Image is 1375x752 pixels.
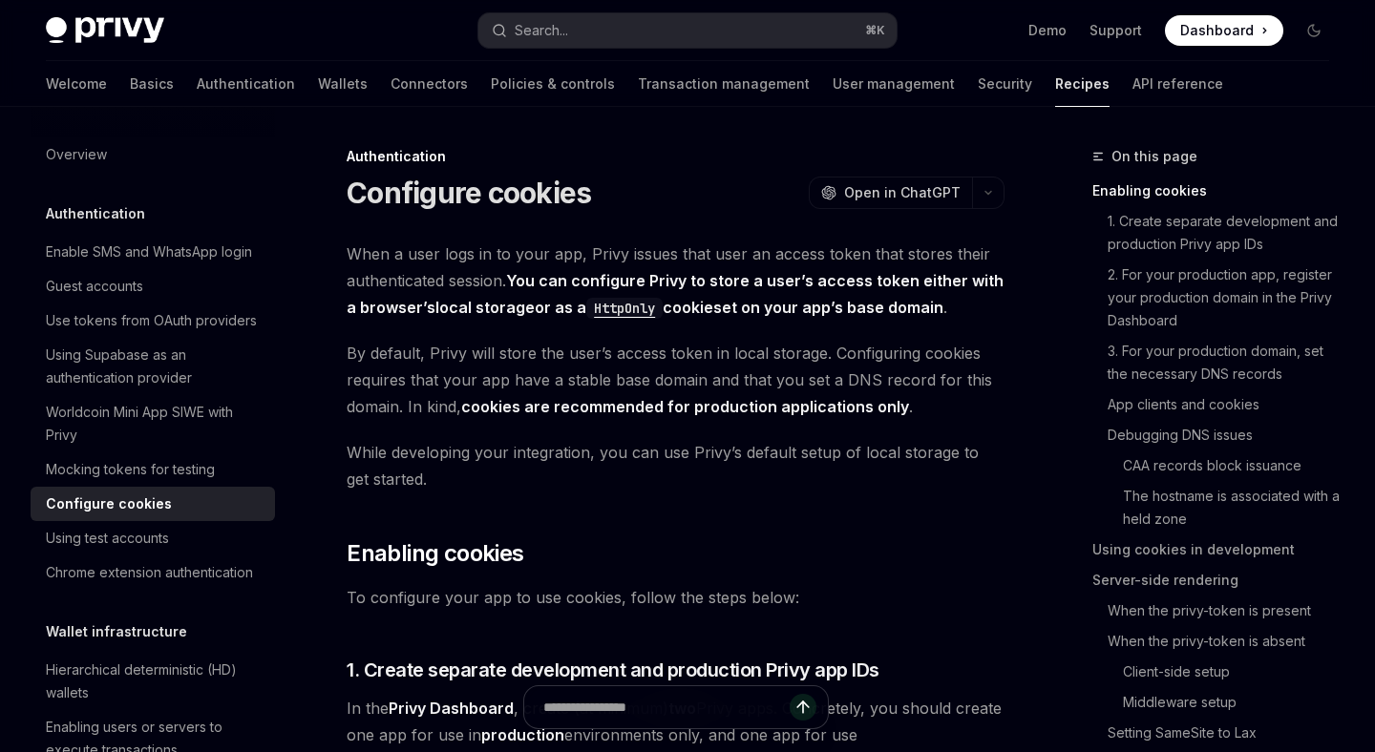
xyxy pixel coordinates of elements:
[46,658,264,704] div: Hierarchical deterministic (HD) wallets
[1123,657,1344,687] a: Client-side setup
[1055,61,1110,107] a: Recipes
[790,694,816,721] button: Send message
[130,61,174,107] a: Basics
[347,340,1005,420] span: By default, Privy will store the user’s access token in local storage. Configuring cookies requir...
[31,395,275,452] a: Worldcoin Mini App SIWE with Privy
[31,487,275,521] a: Configure cookies
[46,143,107,166] div: Overview
[1108,389,1344,420] a: App clients and cookies
[31,137,275,172] a: Overview
[347,538,523,569] span: Enabling cookies
[1180,21,1254,40] span: Dashboard
[46,458,215,481] div: Mocking tokens for testing
[347,584,1005,611] span: To configure your app to use cookies, follow the steps below:
[31,555,275,590] a: Chrome extension authentication
[46,620,187,643] h5: Wallet infrastructure
[638,61,810,107] a: Transaction management
[586,298,663,319] code: HttpOnly
[318,61,368,107] a: Wallets
[515,19,568,42] div: Search...
[46,240,252,263] div: Enable SMS and WhatsApp login
[586,298,713,317] a: HttpOnlycookie
[1089,21,1142,40] a: Support
[31,653,275,710] a: Hierarchical deterministic (HD) wallets
[1108,260,1344,336] a: 2. For your production app, register your production domain in the Privy Dashboard
[46,492,172,515] div: Configure cookies
[809,177,972,209] button: Open in ChatGPT
[844,183,961,202] span: Open in ChatGPT
[347,271,1004,318] strong: You can configure Privy to store a user’s access token either with a browser’s or as a set on you...
[46,309,257,332] div: Use tokens from OAuth providers
[1299,15,1329,46] button: Toggle dark mode
[1123,450,1344,481] a: CAA records block issuance
[865,23,885,38] span: ⌘ K
[1108,595,1344,626] a: When the privy-token is present
[491,61,615,107] a: Policies & controls
[1123,687,1344,718] a: Middleware setup
[46,61,107,107] a: Welcome
[46,275,143,298] div: Guest accounts
[478,13,896,48] button: Search...⌘K
[347,147,1005,166] div: Authentication
[1108,718,1344,748] a: Setting SameSite to Lax
[31,338,275,395] a: Using Supabase as an authentication provider
[31,235,275,269] a: Enable SMS and WhatsApp login
[1123,481,1344,534] a: The hostname is associated with a held zone
[46,202,145,225] h5: Authentication
[31,521,275,555] a: Using test accounts
[1092,534,1344,565] a: Using cookies in development
[347,240,1005,321] span: When a user logs in to your app, Privy issues that user an access token that stores their authent...
[31,452,275,487] a: Mocking tokens for testing
[1165,15,1283,46] a: Dashboard
[46,17,164,44] img: dark logo
[1028,21,1067,40] a: Demo
[1108,336,1344,389] a: 3. For your production domain, set the necessary DNS records
[1108,420,1344,450] a: Debugging DNS issues
[1108,206,1344,260] a: 1. Create separate development and production Privy app IDs
[46,344,264,389] div: Using Supabase as an authentication provider
[347,657,879,683] span: 1. Create separate development and production Privy app IDs
[1092,565,1344,595] a: Server-side rendering
[391,61,468,107] a: Connectors
[1111,145,1197,168] span: On this page
[435,298,535,318] a: local storage
[31,303,275,338] a: Use tokens from OAuth providers
[197,61,295,107] a: Authentication
[46,401,264,447] div: Worldcoin Mini App SIWE with Privy
[31,269,275,303] a: Guest accounts
[46,561,253,584] div: Chrome extension authentication
[347,176,591,210] h1: Configure cookies
[1092,176,1344,206] a: Enabling cookies
[46,527,169,550] div: Using test accounts
[1108,626,1344,657] a: When the privy-token is absent
[1132,61,1223,107] a: API reference
[347,439,1005,492] span: While developing your integration, you can use Privy’s default setup of local storage to get star...
[978,61,1032,107] a: Security
[461,397,909,416] strong: cookies are recommended for production applications only
[833,61,955,107] a: User management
